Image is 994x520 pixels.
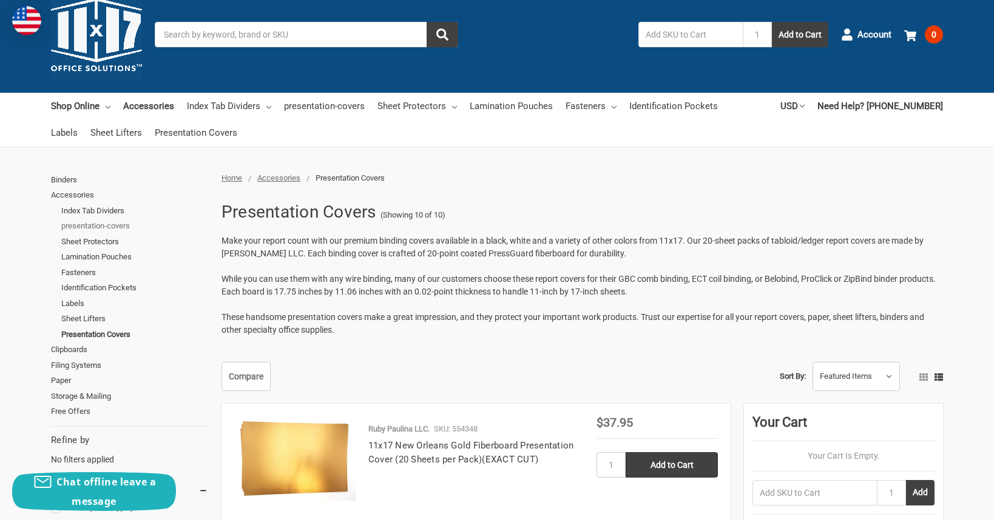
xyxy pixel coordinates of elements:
[221,274,936,296] span: While you can use them with any wire binding, many of our customers choose these report covers fo...
[284,93,365,119] a: presentation-covers
[752,480,877,505] input: Add SKU to Cart
[51,433,208,447] h5: Refine by
[377,93,457,119] a: Sheet Protectors
[61,265,208,281] a: Fasteners
[155,22,458,47] input: Search by keyword, brand or SKU
[772,22,828,47] button: Add to Cart
[51,358,208,373] a: Filing Systems
[221,173,242,182] a: Home
[629,93,718,119] a: Identification Pockets
[257,173,300,182] a: Accessories
[857,28,891,42] span: Account
[380,209,445,221] span: (Showing 10 of 10)
[61,280,208,296] a: Identification Pockets
[904,19,943,50] a: 0
[61,218,208,234] a: presentation-covers
[316,173,385,182] span: Presentation Covers
[12,6,41,35] img: duty and tax information for United States
[51,404,208,419] a: Free Offers
[51,187,208,203] a: Accessories
[187,93,271,119] a: Index Tab Dividers
[234,416,356,501] img: 11x17 New Orleans Gold Fiberboard Presentation Cover (20 Sheets per Pack)(EXACT CUT)
[61,327,208,342] a: Presentation Covers
[597,415,633,430] span: $37.95
[51,433,208,466] div: No filters applied
[61,249,208,265] a: Lamination Pouches
[368,440,574,465] a: 11x17 New Orleans Gold Fiberboard Presentation Cover (20 Sheets per Pack)(EXACT CUT)
[51,342,208,358] a: Clipboards
[90,119,142,146] a: Sheet Lifters
[51,388,208,404] a: Storage & Mailing
[221,236,924,258] span: Make your report count with our premium binding covers available in a black, white and a variety ...
[51,373,208,388] a: Paper
[51,119,78,146] a: Labels
[752,412,935,441] div: Your Cart
[780,367,806,385] label: Sort By:
[155,119,237,146] a: Presentation Covers
[51,172,208,188] a: Binders
[51,93,110,119] a: Shop Online
[752,450,935,462] p: Your Cart Is Empty.
[906,480,935,505] button: Add
[434,423,478,435] p: SKU: 554348
[780,93,805,119] a: USD
[56,475,156,508] span: Chat offline leave a message
[368,423,430,435] p: Ruby Paulina LLC.
[61,311,208,327] a: Sheet Lifters
[221,362,271,391] a: Compare
[221,196,376,228] h1: Presentation Covers
[61,203,208,219] a: Index Tab Dividers
[61,296,208,312] a: Labels
[566,93,617,119] a: Fasteners
[61,234,208,250] a: Sheet Protectors
[817,93,943,119] a: Need Help? [PHONE_NUMBER]
[638,22,743,47] input: Add SKU to Cart
[123,93,174,119] a: Accessories
[221,312,924,335] span: These handsome presentation covers make a great impression, and they protect your important work ...
[12,472,176,511] button: Chat offline leave a message
[626,452,718,478] input: Add to Cart
[841,19,891,50] a: Account
[470,93,553,119] a: Lamination Pouches
[925,25,943,44] span: 0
